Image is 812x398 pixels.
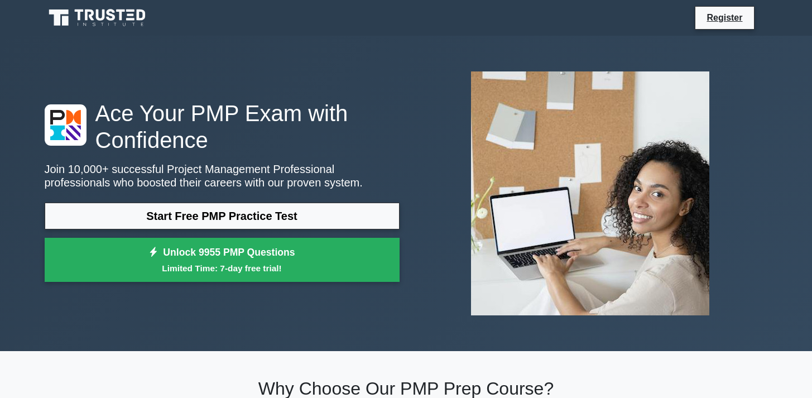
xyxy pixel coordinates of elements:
a: Unlock 9955 PMP QuestionsLimited Time: 7-day free trial! [45,238,400,282]
a: Start Free PMP Practice Test [45,203,400,229]
h1: Ace Your PMP Exam with Confidence [45,100,400,154]
a: Register [700,11,749,25]
small: Limited Time: 7-day free trial! [59,262,386,275]
p: Join 10,000+ successful Project Management Professional professionals who boosted their careers w... [45,162,400,189]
